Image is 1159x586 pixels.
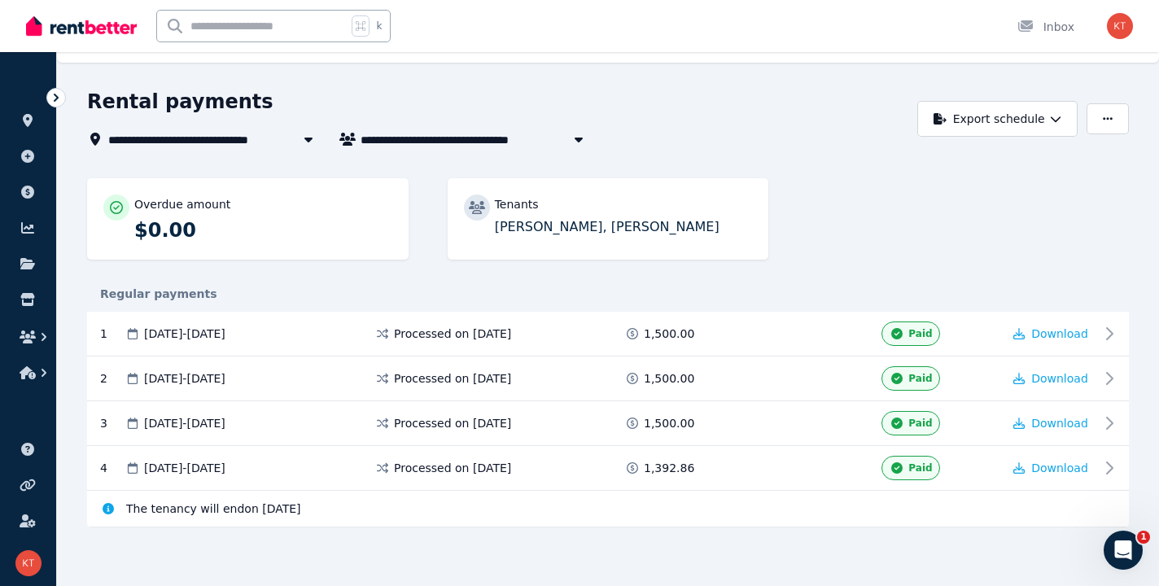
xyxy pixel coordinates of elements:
[87,89,273,115] h1: Rental payments
[1031,372,1088,385] span: Download
[1013,460,1088,476] button: Download
[1104,531,1143,570] iframe: Intercom live chat
[144,460,225,476] span: [DATE] - [DATE]
[394,460,511,476] span: Processed on [DATE]
[644,415,694,431] span: 1,500.00
[1031,461,1088,474] span: Download
[100,366,125,391] div: 2
[144,326,225,342] span: [DATE] - [DATE]
[644,460,694,476] span: 1,392.86
[1107,13,1133,39] img: Keyur T
[376,20,382,33] span: k
[394,326,511,342] span: Processed on [DATE]
[1013,415,1088,431] button: Download
[1031,327,1088,340] span: Download
[1137,531,1150,544] span: 1
[908,372,932,385] span: Paid
[644,370,694,387] span: 1,500.00
[1031,417,1088,430] span: Download
[15,550,42,576] img: Keyur T
[134,217,392,243] p: $0.00
[144,370,225,387] span: [DATE] - [DATE]
[908,417,932,430] span: Paid
[644,326,694,342] span: 1,500.00
[144,415,225,431] span: [DATE] - [DATE]
[1013,326,1088,342] button: Download
[394,370,511,387] span: Processed on [DATE]
[26,14,137,38] img: RentBetter
[394,415,511,431] span: Processed on [DATE]
[908,327,932,340] span: Paid
[1013,370,1088,387] button: Download
[100,456,125,480] div: 4
[1017,19,1074,35] div: Inbox
[495,196,539,212] p: Tenants
[87,286,1129,302] div: Regular payments
[134,196,230,212] p: Overdue amount
[917,101,1078,137] button: Export schedule
[100,321,125,346] div: 1
[126,501,301,517] span: The tenancy will end on [DATE]
[495,217,753,237] p: [PERSON_NAME], [PERSON_NAME]
[908,461,932,474] span: Paid
[100,411,125,435] div: 3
